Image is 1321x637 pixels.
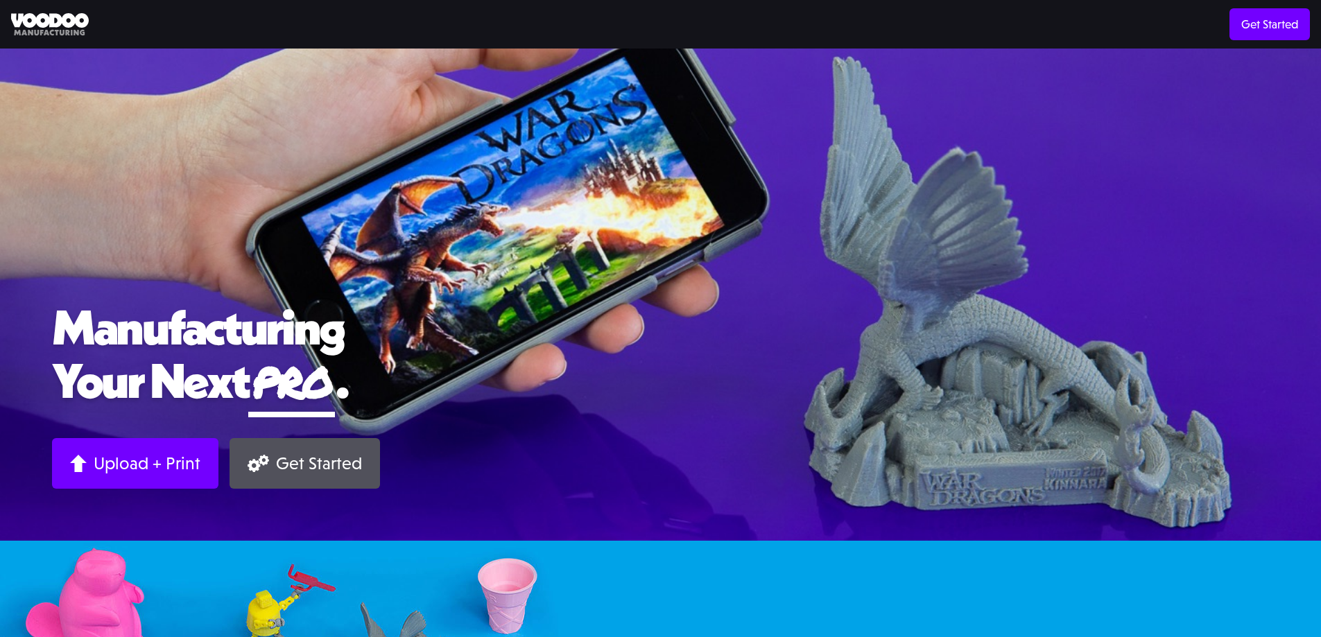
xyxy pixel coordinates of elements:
[70,455,87,472] img: Arrow up
[1229,8,1310,40] a: Get Started
[248,455,269,472] img: Gears
[230,438,380,489] a: Get Started
[94,453,200,474] div: Upload + Print
[52,438,218,489] a: Upload + Print
[52,300,1269,417] h1: Manufacturing Your Next .
[11,13,89,36] img: Voodoo Manufacturing logo
[276,453,362,474] div: Get Started
[248,351,335,411] span: pro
